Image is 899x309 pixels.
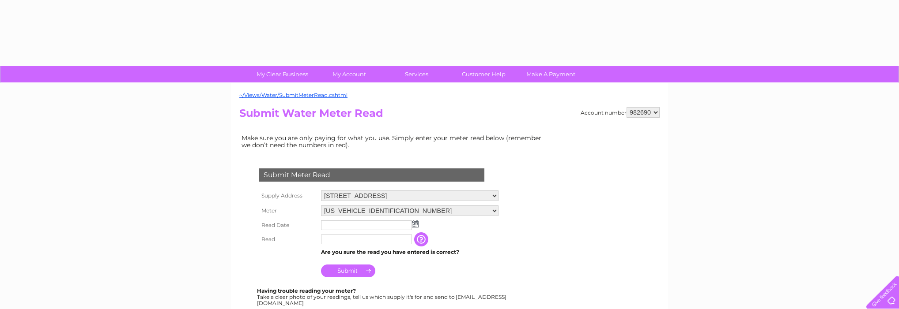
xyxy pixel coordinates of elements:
[257,188,319,203] th: Supply Address
[414,232,430,246] input: Information
[257,287,356,294] b: Having trouble reading your meter?
[319,246,501,258] td: Are you sure the read you have entered is correct?
[259,168,484,182] div: Submit Meter Read
[257,203,319,218] th: Meter
[257,218,319,232] th: Read Date
[239,132,548,151] td: Make sure you are only paying for what you use. Simply enter your meter read below (remember we d...
[321,264,375,277] input: Submit
[257,232,319,246] th: Read
[239,107,660,124] h2: Submit Water Meter Read
[581,107,660,118] div: Account number
[239,92,348,98] a: ~/Views/Water/SubmitMeterRead.cshtml
[380,66,453,82] a: Services
[447,66,520,82] a: Customer Help
[514,66,587,82] a: Make A Payment
[412,220,419,227] img: ...
[257,288,508,306] div: Take a clear photo of your readings, tell us which supply it's for and send to [EMAIL_ADDRESS][DO...
[246,66,319,82] a: My Clear Business
[313,66,386,82] a: My Account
